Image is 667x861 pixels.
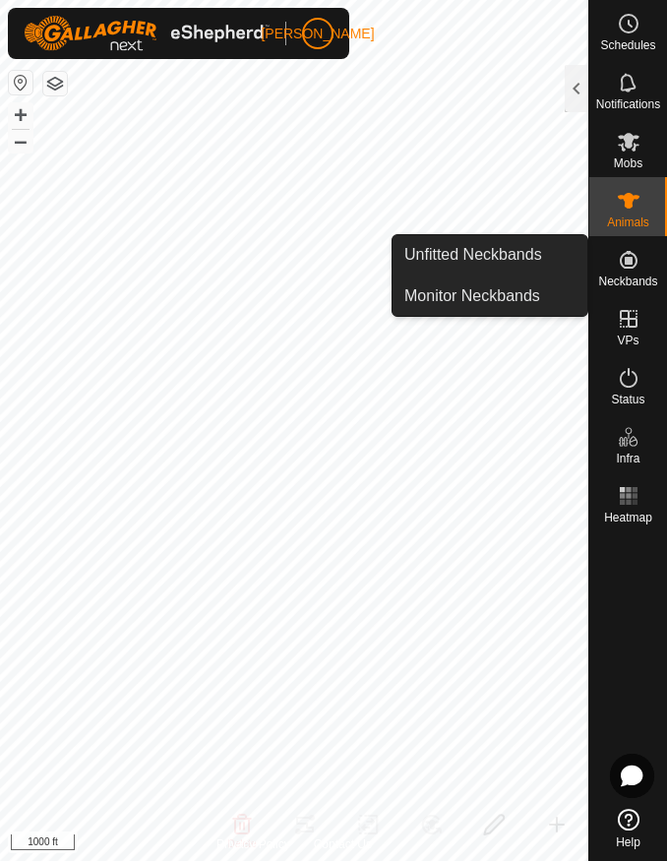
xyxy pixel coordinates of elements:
button: Reset Map [9,71,32,94]
span: Heatmap [604,512,652,523]
button: – [9,129,32,153]
button: Map Layers [43,72,67,95]
button: + [9,103,32,127]
span: VPs [617,335,638,346]
span: Animals [607,216,649,228]
span: [PERSON_NAME] [261,24,374,44]
a: Privacy Policy [216,835,290,853]
img: Gallagher Logo [24,16,270,51]
a: Unfitted Neckbands [393,235,587,275]
span: Unfitted Neckbands [404,243,542,267]
span: Mobs [614,157,642,169]
span: Notifications [596,98,660,110]
a: Help [589,801,667,856]
span: Help [616,836,640,848]
span: Neckbands [598,276,657,287]
a: Contact Us [314,835,372,853]
span: Infra [616,453,639,464]
span: Schedules [600,39,655,51]
a: Monitor Neckbands [393,277,587,316]
span: Status [611,394,644,405]
span: Monitor Neckbands [404,284,540,308]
